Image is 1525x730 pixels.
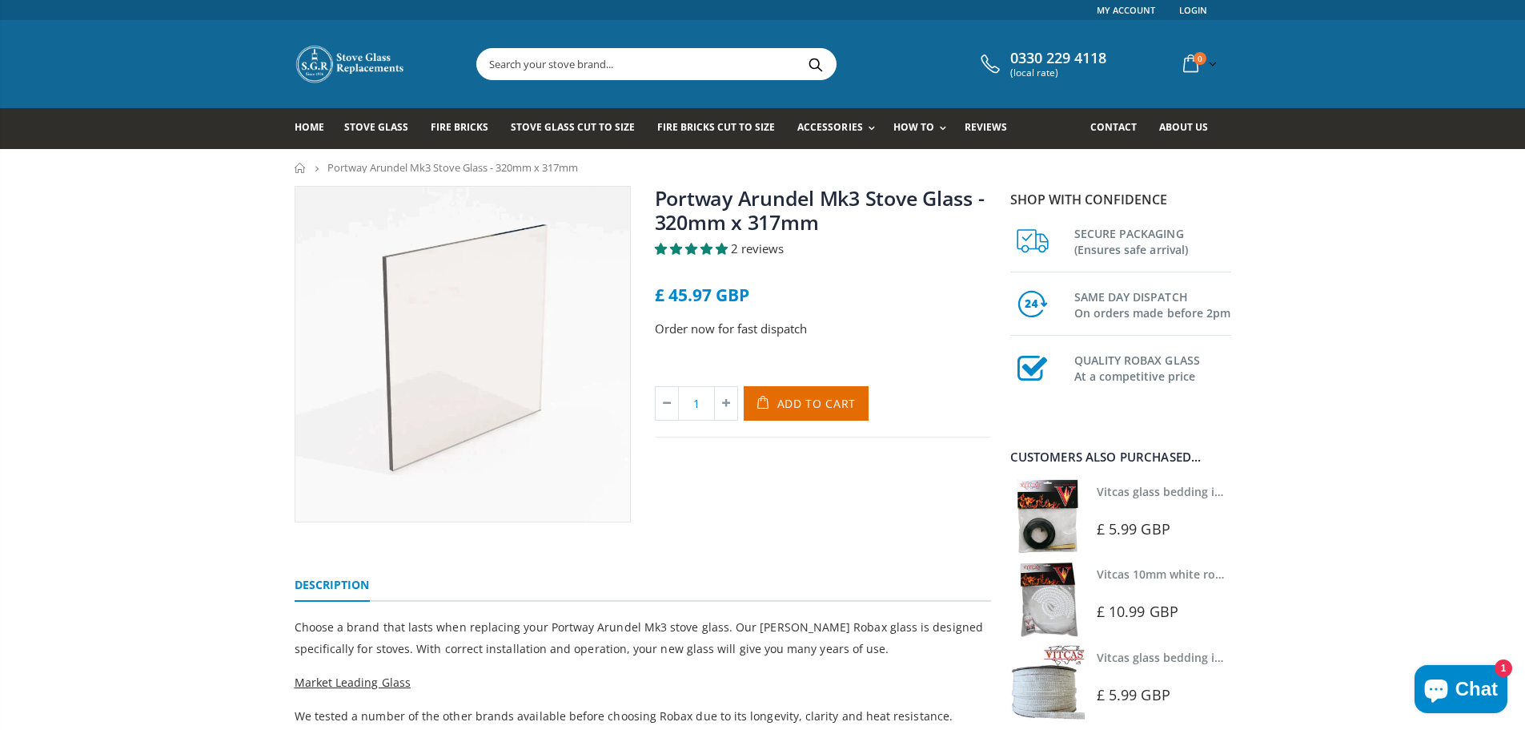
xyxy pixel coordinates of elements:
span: 2 reviews [731,240,784,256]
img: Vitcas stove glass bedding in tape [1010,479,1085,554]
inbox-online-store-chat: Shopify online store chat [1410,665,1512,717]
span: About us [1159,120,1208,134]
span: We tested a number of the other brands available before choosing Robax due to its longevity, clar... [295,708,953,724]
span: Stove Glass [344,120,408,134]
a: Stove Glass [344,108,420,149]
span: £ 45.97 GBP [655,284,749,306]
span: How To [893,120,934,134]
h3: QUALITY ROBAX GLASS At a competitive price [1074,349,1231,385]
a: Fire Bricks Cut To Size [657,108,787,149]
a: Home [295,108,336,149]
a: Stove Glass Cut To Size [511,108,647,149]
span: Home [295,120,324,134]
a: Contact [1090,108,1149,149]
span: Market Leading Glass [295,675,411,690]
a: Vitcas 10mm white rope kit - includes rope seal and glue! [1097,567,1411,582]
img: Vitcas white rope, glue and gloves kit 10mm [1010,562,1085,636]
span: Contact [1090,120,1137,134]
span: Choose a brand that lasts when replacing your Portway Arundel Mk3 stove glass. Our [PERSON_NAME] ... [295,619,983,656]
a: Fire Bricks [431,108,500,149]
a: Accessories [797,108,882,149]
span: Add to Cart [777,396,857,411]
span: Fire Bricks [431,120,488,134]
span: 0330 229 4118 [1010,50,1106,67]
span: £ 5.99 GBP [1097,685,1170,704]
span: 0 [1194,52,1206,65]
a: About us [1159,108,1220,149]
h3: SECURE PACKAGING (Ensures safe arrival) [1074,223,1231,258]
a: Portway Arundel Mk3 Stove Glass - 320mm x 317mm [655,184,985,236]
span: £ 10.99 GBP [1097,602,1178,621]
a: 0330 229 4118 (local rate) [977,50,1106,79]
p: Order now for fast dispatch [655,320,991,338]
p: Shop with confidence [1010,190,1231,209]
span: Reviews [965,120,1007,134]
span: Accessories [797,120,862,134]
span: Stove Glass Cut To Size [511,120,635,134]
span: £ 5.99 GBP [1097,519,1170,538]
button: Search [798,49,834,79]
a: How To [893,108,954,149]
button: Add to Cart [744,386,869,421]
a: Home [295,163,307,173]
span: Portway Arundel Mk3 Stove Glass - 320mm x 317mm [327,160,578,175]
img: Stove Glass Replacement [295,44,407,84]
span: Fire Bricks Cut To Size [657,120,775,134]
a: Reviews [965,108,1019,149]
span: (local rate) [1010,67,1106,79]
div: Customers also purchased... [1010,451,1231,463]
img: Vitcas stove glass bedding in tape [1010,645,1085,720]
img: squarestoveglass_7f72c632-91ea-4150-a9ff-d5a4e29ed8e3_800x_crop_center.webp [295,187,630,522]
a: Description [295,570,370,602]
a: Vitcas glass bedding in tape - 2mm x 10mm x 2 meters [1097,484,1395,499]
span: 5.00 stars [655,240,731,256]
input: Search your stove brand... [477,49,1015,79]
a: Vitcas glass bedding in tape - 2mm x 15mm x 2 meters (White) [1097,650,1437,665]
a: 0 [1177,48,1220,79]
h3: SAME DAY DISPATCH On orders made before 2pm [1074,286,1231,321]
